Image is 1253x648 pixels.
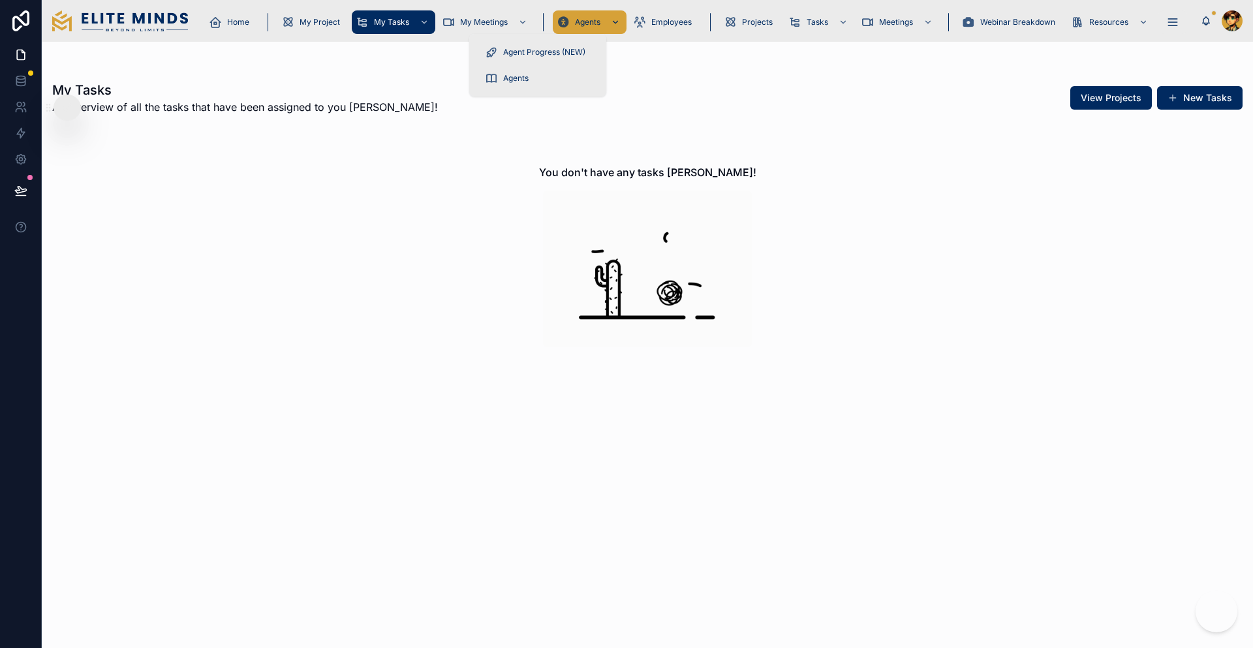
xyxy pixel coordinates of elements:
[438,10,534,34] a: My Meetings
[477,40,598,64] a: Agent Progress (NEW)
[503,47,585,57] span: Agent Progress (NEW)
[543,191,752,347] img: You don't have any tasks Leonardo!
[277,10,349,34] a: My Project
[477,67,598,90] a: Agents
[352,10,435,34] a: My Tasks
[553,10,626,34] a: Agents
[374,17,409,27] span: My Tasks
[503,73,529,84] span: Agents
[1070,86,1152,110] button: View Projects
[198,8,1201,35] div: scrollable content
[1081,91,1141,104] span: View Projects
[629,10,701,34] a: Employees
[857,10,939,34] a: Meetings
[958,10,1064,34] a: Webinar Breakdown
[1067,10,1154,34] a: Resources
[300,17,340,27] span: My Project
[784,10,854,34] a: Tasks
[1089,17,1128,27] span: Resources
[227,17,249,27] span: Home
[720,10,782,34] a: Projects
[52,81,438,99] h1: My Tasks
[539,164,756,180] h2: You don't have any tasks [PERSON_NAME]!
[52,10,188,31] img: App logo
[980,17,1055,27] span: Webinar Breakdown
[807,17,828,27] span: Tasks
[52,99,438,115] span: An overview of all the tasks that have been assigned to you [PERSON_NAME]!
[742,17,773,27] span: Projects
[1157,86,1243,110] button: New Tasks
[879,17,913,27] span: Meetings
[205,10,258,34] a: Home
[575,17,600,27] span: Agents
[460,17,508,27] span: My Meetings
[1196,591,1237,632] iframe: Botpress
[651,17,692,27] span: Employees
